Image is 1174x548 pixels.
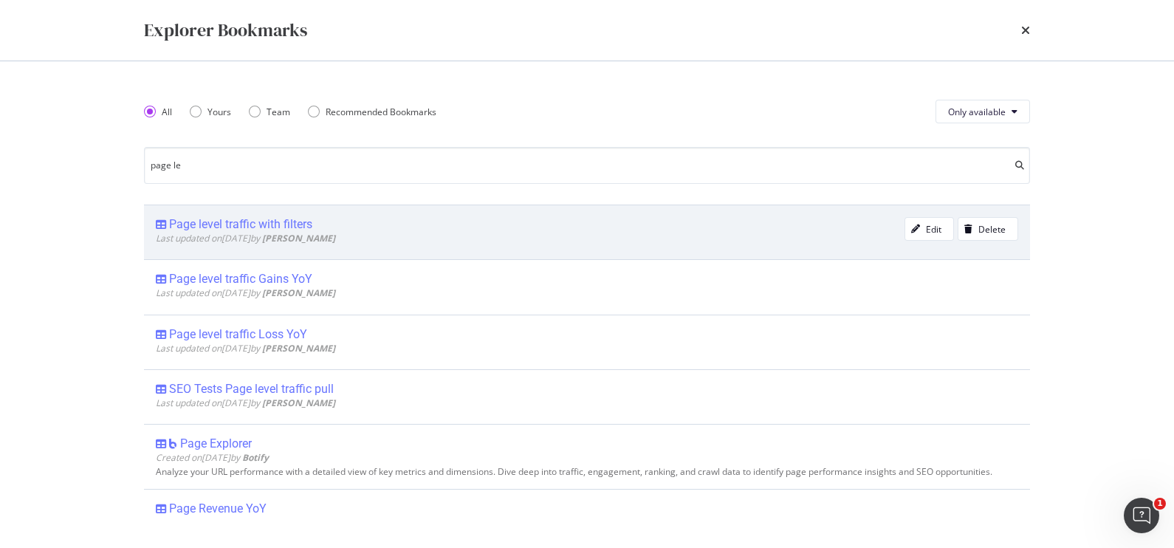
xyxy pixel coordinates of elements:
span: Last updated on [DATE] by [156,342,335,355]
input: Search [144,147,1030,184]
div: times [1021,18,1030,43]
div: Recommended Bookmarks [308,106,436,118]
div: All [162,106,172,118]
div: Page level traffic Gains YoY [169,272,312,287]
button: Edit [904,217,954,241]
iframe: Intercom live chat [1124,498,1159,533]
div: Team [249,106,290,118]
b: [PERSON_NAME] [262,287,335,299]
div: Recommended Bookmarks [326,106,436,118]
b: [PERSON_NAME] [262,397,335,409]
span: Last updated on [DATE] by [156,287,335,299]
span: 1 [1154,498,1166,510]
div: Yours [190,106,231,118]
b: Botify [242,451,269,464]
div: Explorer Bookmarks [144,18,307,43]
div: SEO Tests Page level traffic pull [169,382,334,397]
span: Last updated on [DATE] by [156,232,335,244]
div: All [144,106,172,118]
div: Analyze your URL performance with a detailed view of key metrics and dimensions. Dive deep into t... [156,467,1018,477]
b: [PERSON_NAME] [262,516,335,529]
span: Created on [DATE] by [156,451,269,464]
button: Delete [958,217,1018,241]
div: Page Revenue YoY [169,501,267,516]
b: [PERSON_NAME] [262,232,335,244]
span: Last updated on [DATE] by [156,397,335,409]
button: Only available [936,100,1030,123]
div: Yours [207,106,231,118]
span: Last updated on [DATE] by [156,516,335,529]
div: Page Explorer [180,436,252,451]
div: Team [267,106,290,118]
div: Page level traffic Loss YoY [169,327,307,342]
b: [PERSON_NAME] [262,342,335,355]
span: Only available [948,106,1006,118]
div: Edit [926,223,941,236]
div: Delete [978,223,1006,236]
div: Page level traffic with filters [169,217,312,232]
